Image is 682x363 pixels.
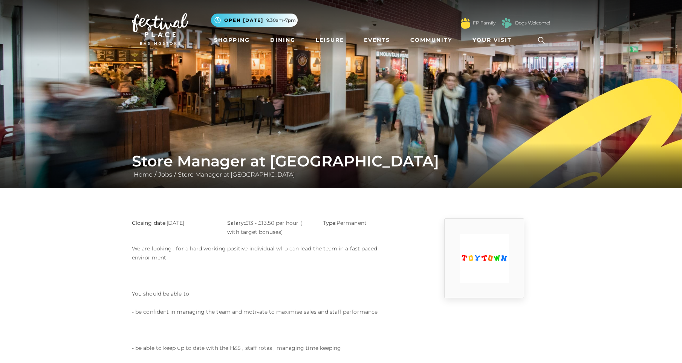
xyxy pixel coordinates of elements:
[126,152,556,179] div: / /
[211,33,253,47] a: Shopping
[132,218,216,227] p: [DATE]
[407,33,455,47] a: Community
[224,17,263,24] span: Open [DATE]
[132,152,550,170] h1: Store Manager at [GEOGRAPHIC_DATA]
[473,20,495,26] a: FP Family
[266,17,296,24] span: 9.30am-7pm
[460,234,509,283] img: IDTO_1753886849_ZDoX.png
[361,33,393,47] a: Events
[323,218,407,227] p: Permanent
[156,171,174,178] a: Jobs
[227,220,245,226] strong: Salary:
[473,36,512,44] span: Your Visit
[211,14,298,27] button: Open [DATE] 9.30am-7pm
[132,13,188,45] img: Festival Place Logo
[267,33,298,47] a: Dining
[515,20,550,26] a: Dogs Welcome!
[469,33,518,47] a: Your Visit
[323,220,336,226] strong: Type:
[313,33,347,47] a: Leisure
[132,220,167,226] strong: Closing date:
[176,171,297,178] a: Store Manager at [GEOGRAPHIC_DATA]
[132,171,154,178] a: Home
[227,218,311,236] p: £13 - £13.50 per hour ( with target bonuses)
